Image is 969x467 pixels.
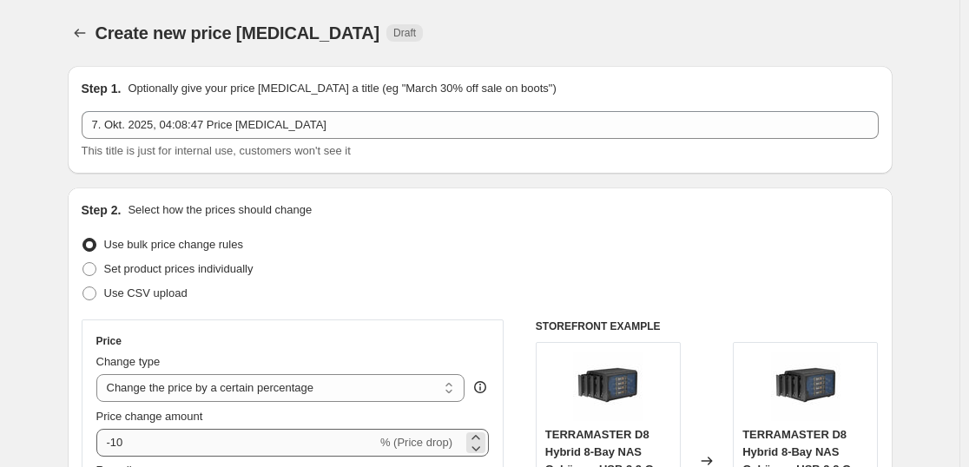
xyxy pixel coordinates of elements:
[96,355,161,368] span: Change type
[536,319,879,333] h6: STOREFRONT EXAMPLE
[82,80,122,97] h2: Step 1.
[380,436,452,449] span: % (Price drop)
[96,334,122,348] h3: Price
[96,410,203,423] span: Price change amount
[771,352,840,421] img: 51YyXRbLNNL_80x.jpg
[96,429,377,457] input: -15
[82,201,122,219] h2: Step 2.
[104,286,188,299] span: Use CSV upload
[573,352,643,421] img: 51YyXRbLNNL_80x.jpg
[96,23,380,43] span: Create new price [MEDICAL_DATA]
[82,111,879,139] input: 30% off holiday sale
[68,21,92,45] button: Price change jobs
[104,238,243,251] span: Use bulk price change rules
[128,201,312,219] p: Select how the prices should change
[82,144,351,157] span: This title is just for internal use, customers won't see it
[471,378,489,396] div: help
[393,26,416,40] span: Draft
[128,80,556,97] p: Optionally give your price [MEDICAL_DATA] a title (eg "March 30% off sale on boots")
[104,262,254,275] span: Set product prices individually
